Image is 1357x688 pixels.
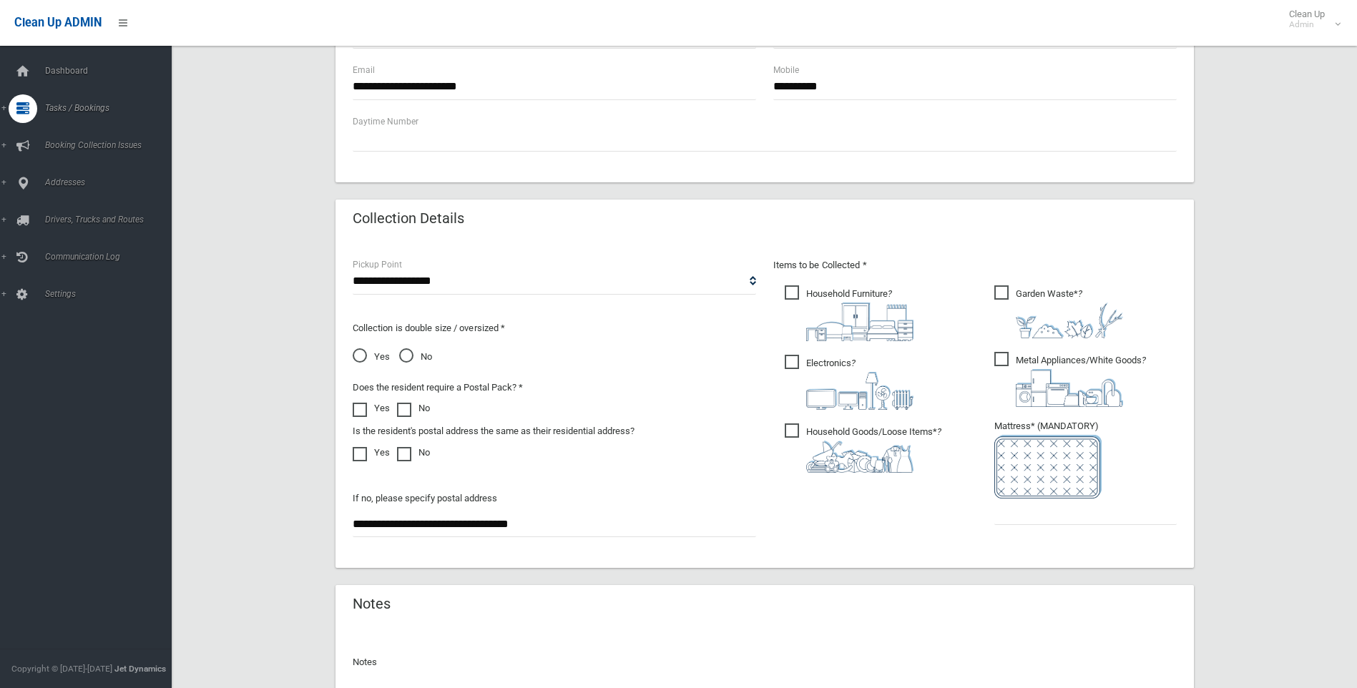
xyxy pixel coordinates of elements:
span: Metal Appliances/White Goods [994,352,1146,407]
label: No [397,400,430,417]
label: Yes [353,400,390,417]
span: Booking Collection Issues [41,140,182,150]
i: ? [806,288,913,341]
i: ? [1016,355,1146,407]
small: Admin [1289,19,1325,30]
header: Notes [335,590,408,618]
span: Addresses [41,177,182,187]
i: ? [806,358,913,410]
span: Clean Up [1282,9,1339,30]
label: If no, please specify postal address [353,490,497,507]
strong: Jet Dynamics [114,664,166,674]
span: Drivers, Trucks and Routes [41,215,182,225]
img: b13cc3517677393f34c0a387616ef184.png [806,441,913,473]
img: 4fd8a5c772b2c999c83690221e5242e0.png [1016,303,1123,338]
span: Mattress* (MANDATORY) [994,421,1177,498]
p: Items to be Collected * [773,257,1177,274]
img: aa9efdbe659d29b613fca23ba79d85cb.png [806,303,913,341]
span: Tasks / Bookings [41,103,182,113]
span: Household Goods/Loose Items* [785,423,941,473]
label: Is the resident's postal address the same as their residential address? [353,423,635,440]
img: 36c1b0289cb1767239cdd3de9e694f19.png [1016,369,1123,407]
span: Electronics [785,355,913,410]
span: Copyright © [DATE]-[DATE] [11,664,112,674]
span: Settings [41,289,182,299]
header: Collection Details [335,205,481,232]
label: No [397,444,430,461]
p: Notes [353,654,1177,671]
img: 394712a680b73dbc3d2a6a3a7ffe5a07.png [806,372,913,410]
span: No [399,348,432,365]
span: Communication Log [41,252,182,262]
span: Clean Up ADMIN [14,16,102,29]
span: Yes [353,348,390,365]
i: ? [806,426,941,473]
img: e7408bece873d2c1783593a074e5cb2f.png [994,435,1102,498]
span: Household Furniture [785,285,913,341]
label: Does the resident require a Postal Pack? * [353,379,523,396]
span: Dashboard [41,66,182,76]
p: Collection is double size / oversized * [353,320,756,337]
i: ? [1016,288,1123,338]
label: Yes [353,444,390,461]
span: Garden Waste* [994,285,1123,338]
